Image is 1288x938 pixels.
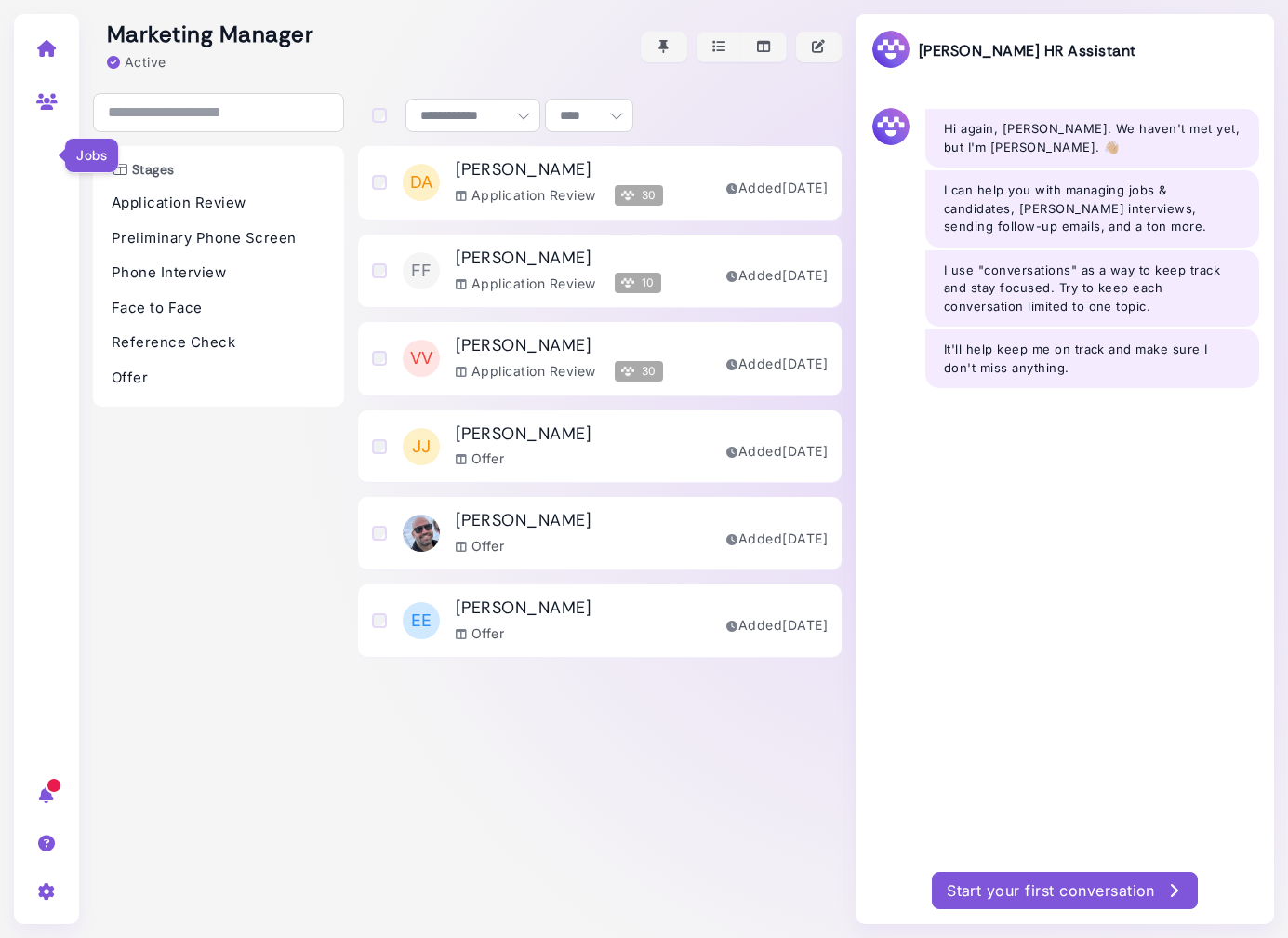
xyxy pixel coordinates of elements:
[18,129,76,178] a: Jobs
[726,529,828,548] div: Added
[726,354,828,373] div: Added
[456,248,661,269] h3: [PERSON_NAME]
[621,189,634,202] img: Megan Score
[925,329,1259,388] div: It'll help keep me on track and make sure I don't miss anything.
[947,879,1183,902] div: Start your first conversation
[925,250,1259,328] div: I use "conversations" as a way to keep track and stay focused. Try to keep each conversation limi...
[621,276,634,289] img: Megan Score
[782,180,828,195] time: Aug 26, 2025
[403,164,440,201] span: DA
[615,273,661,293] span: 10
[782,617,828,633] time: Aug 26, 2025
[456,536,504,556] div: Offer
[107,21,313,48] h2: Marketing Manager
[112,368,325,389] p: Offer
[456,336,663,356] h3: [PERSON_NAME]
[726,178,828,197] div: Added
[102,162,184,178] h3: Stages
[925,170,1259,248] div: I can help you with managing jobs & candidates, [PERSON_NAME] interviews, sending follow-up email...
[456,160,663,181] h3: [PERSON_NAME]
[615,361,663,382] span: 30
[403,428,440,465] span: JJ
[403,252,440,289] span: FF
[726,265,828,285] div: Added
[403,602,440,639] span: EE
[782,267,828,283] time: Aug 26, 2025
[456,274,596,293] div: Application Review
[112,193,325,214] p: Application Review
[726,441,828,461] div: Added
[456,424,591,445] h3: [PERSON_NAME]
[112,332,325,354] p: Reference Check
[782,443,828,459] time: Aug 26, 2025
[456,449,504,468] div: Offer
[112,262,325,284] p: Phone Interview
[112,298,325,319] p: Face to Face
[456,598,591,619] h3: [PERSON_NAME]
[64,138,119,173] div: Jobs
[112,228,325,249] p: Preliminary Phone Screen
[782,530,828,546] time: Aug 26, 2025
[107,52,166,72] div: Active
[726,615,828,635] div: Added
[782,355,828,371] time: Aug 26, 2025
[870,29,1135,73] h3: [PERSON_NAME] HR Assistant
[456,361,596,381] div: Application Review
[615,185,663,206] span: 30
[456,623,504,643] div: Offer
[621,365,634,378] img: Megan Score
[456,511,591,531] h3: [PERSON_NAME]
[932,872,1198,909] button: Start your first conversation
[403,340,440,377] span: VV
[456,185,596,205] div: Application Review
[925,109,1259,167] div: Hi again, [PERSON_NAME]. We haven't met yet, but I'm [PERSON_NAME]. 👋🏼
